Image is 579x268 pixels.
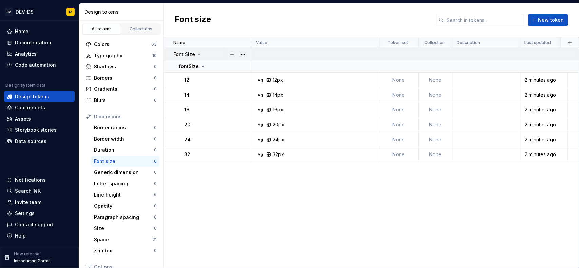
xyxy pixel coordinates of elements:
p: 16 [184,106,189,113]
div: Line height [94,191,154,198]
p: Last updated [524,40,551,45]
p: 32 [184,151,190,158]
a: Border radius0 [91,122,159,133]
div: 32px [273,151,284,158]
div: Documentation [15,39,51,46]
div: Generic dimension [94,169,154,176]
div: 2 minutes ago [521,151,567,158]
a: Code automation [4,60,75,70]
div: 0 [154,86,157,92]
div: Ag [258,137,263,142]
div: 0 [154,226,157,231]
div: Borders [94,75,154,81]
div: 12px [273,77,283,83]
p: 24 [184,136,191,143]
a: Gradients0 [83,84,159,95]
div: Blurs [94,97,154,104]
a: Font size6 [91,156,159,167]
button: Notifications [4,174,75,185]
div: 16px [273,106,283,113]
div: Collections [124,26,158,32]
p: Collection [425,40,445,45]
a: Blurs0 [83,95,159,106]
div: Assets [15,116,31,122]
div: Paragraph spacing [94,214,154,221]
div: 10 [152,53,157,58]
a: Documentation [4,37,75,48]
div: 0 [154,147,157,153]
button: Contact support [4,219,75,230]
a: Assets [4,114,75,124]
div: Storybook stories [15,127,57,133]
td: None [419,73,452,87]
button: SMDEV-DSM [1,4,77,19]
p: Value [256,40,267,45]
div: All tokens [85,26,119,32]
a: Settings [4,208,75,219]
a: Size0 [91,223,159,234]
div: 2 minutes ago [521,106,567,113]
a: Components [4,102,75,113]
div: Design system data [5,83,45,88]
button: New token [528,14,568,26]
div: 14px [273,91,283,98]
div: Data sources [15,138,46,145]
td: None [419,117,452,132]
p: New release! [14,251,41,257]
td: None [379,132,419,147]
p: fontSize [179,63,199,70]
p: Name [173,40,185,45]
div: 0 [154,170,157,175]
a: Invite team [4,197,75,208]
a: Paragraph spacing0 [91,212,159,223]
p: Font Size [173,51,195,58]
div: Invite team [15,199,41,206]
a: Duration0 [91,145,159,156]
button: Help [4,230,75,241]
div: Shadows [94,63,154,70]
td: None [379,117,419,132]
div: Help [15,232,26,239]
a: Shadows0 [83,61,159,72]
div: Contact support [15,221,53,228]
td: None [379,102,419,117]
div: Ag [258,122,263,127]
div: DEV-DS [16,8,34,15]
a: Typography10 [83,50,159,61]
td: None [379,87,419,102]
div: 20px [273,121,284,128]
div: Ag [258,92,263,98]
td: None [419,102,452,117]
div: 0 [154,214,157,220]
a: Data sources [4,136,75,147]
div: 0 [154,75,157,81]
p: 14 [184,91,190,98]
p: 20 [184,121,190,128]
div: Settings [15,210,35,217]
p: 12 [184,77,189,83]
a: Letter spacing0 [91,178,159,189]
div: Letter spacing [94,180,154,187]
div: Space [94,236,152,243]
a: Opacity0 [91,201,159,211]
div: 2 minutes ago [521,121,567,128]
div: 2 minutes ago [521,91,567,98]
h2: Font size [175,14,211,26]
div: Components [15,104,45,111]
div: Font size [94,158,154,165]
a: Space21 [91,234,159,245]
div: Ag [258,77,263,83]
div: 63 [151,42,157,47]
button: Search ⌘K [4,186,75,197]
div: Notifications [15,177,46,183]
div: Home [15,28,28,35]
div: 0 [154,181,157,186]
span: New token [538,17,564,23]
div: 2 minutes ago [521,77,567,83]
div: Search ⌘K [15,188,41,194]
td: None [379,147,419,162]
div: 2 minutes ago [521,136,567,143]
div: 6 [154,159,157,164]
div: Colors [94,41,151,48]
td: None [419,147,452,162]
